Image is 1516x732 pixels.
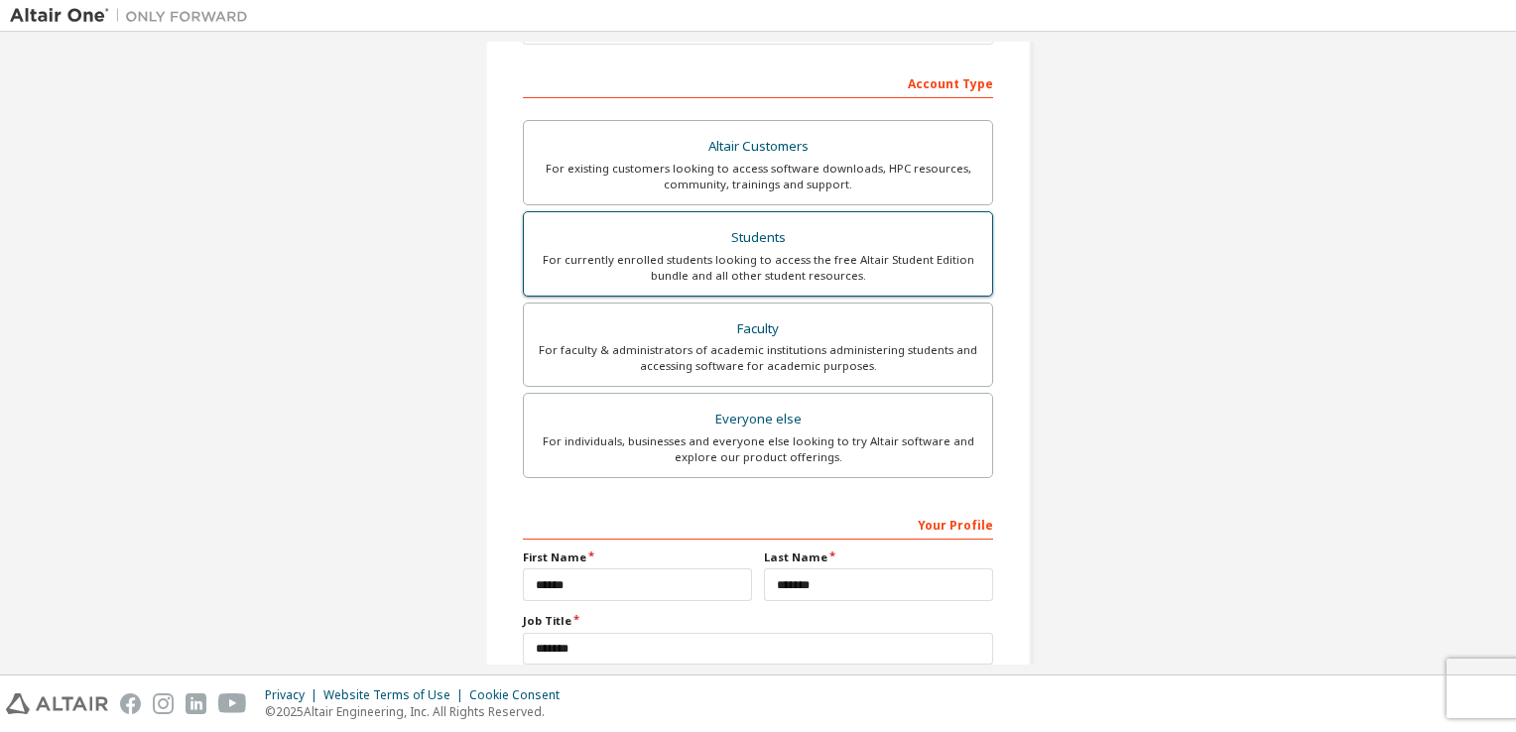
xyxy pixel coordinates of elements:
img: linkedin.svg [186,693,206,714]
label: Job Title [523,613,993,629]
div: Privacy [265,687,323,703]
div: Students [536,224,980,252]
img: Altair One [10,6,258,26]
img: facebook.svg [120,693,141,714]
div: Everyone else [536,406,980,433]
div: Altair Customers [536,133,980,161]
img: youtube.svg [218,693,247,714]
div: For currently enrolled students looking to access the free Altair Student Edition bundle and all ... [536,252,980,284]
div: For individuals, businesses and everyone else looking to try Altair software and explore our prod... [536,433,980,465]
div: Faculty [536,315,980,343]
div: Website Terms of Use [323,687,469,703]
div: Cookie Consent [469,687,571,703]
img: altair_logo.svg [6,693,108,714]
p: © 2025 Altair Engineering, Inc. All Rights Reserved. [265,703,571,720]
div: For existing customers looking to access software downloads, HPC resources, community, trainings ... [536,161,980,192]
div: Account Type [523,66,993,98]
div: Your Profile [523,508,993,540]
div: For faculty & administrators of academic institutions administering students and accessing softwa... [536,342,980,374]
label: Last Name [764,549,993,565]
img: instagram.svg [153,693,174,714]
label: First Name [523,549,752,565]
